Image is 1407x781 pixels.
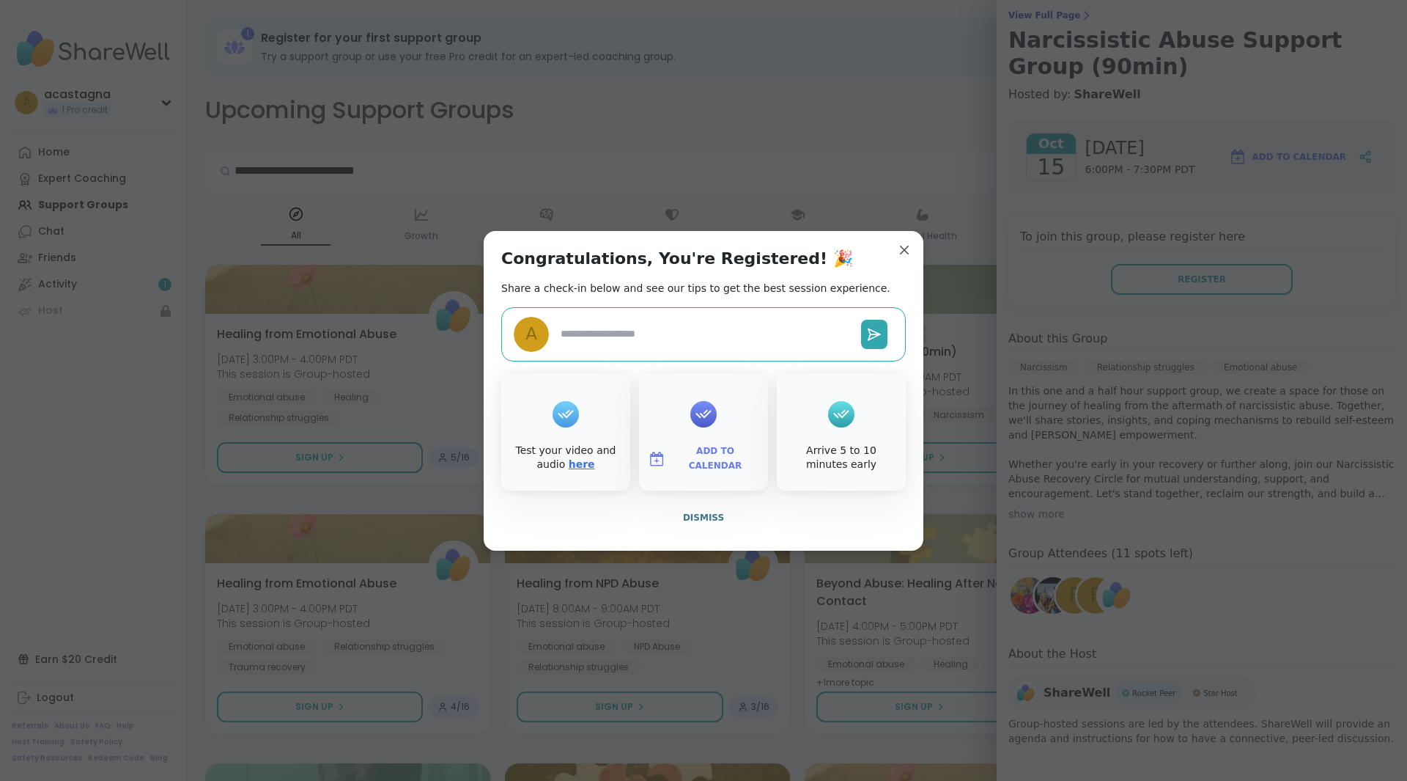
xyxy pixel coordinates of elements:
[569,458,595,470] a: here
[501,281,890,296] h2: Share a check-in below and see our tips to get the best session experience.
[642,444,765,474] button: Add to Calendar
[683,513,724,523] span: Dismiss
[501,502,906,533] button: Dismiss
[648,450,665,468] img: ShareWell Logomark
[504,444,627,472] div: Test your video and audio
[501,249,853,269] h1: Congratulations, You're Registered! 🎉
[671,444,759,473] span: Add to Calendar
[525,321,537,347] span: a
[780,444,903,472] div: Arrive 5 to 10 minutes early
